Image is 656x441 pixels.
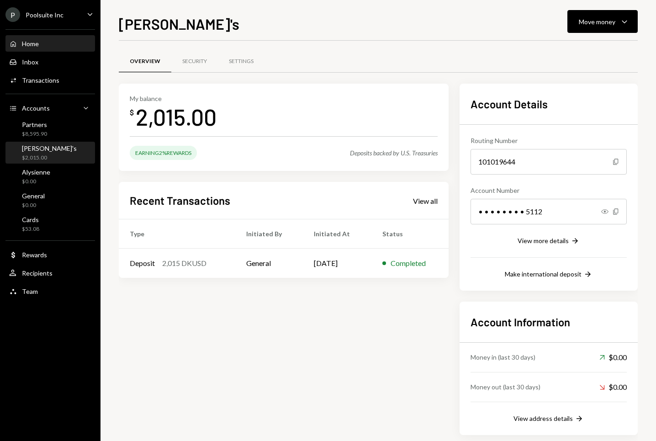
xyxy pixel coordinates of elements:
[22,216,39,223] div: Cards
[391,258,426,269] div: Completed
[22,121,47,128] div: Partners
[136,102,217,131] div: 2,015.00
[413,197,438,206] div: View all
[303,249,371,278] td: [DATE]
[5,53,95,70] a: Inbox
[119,15,239,33] h1: [PERSON_NAME]'s
[130,58,160,65] div: Overview
[22,202,45,209] div: $0.00
[471,186,627,195] div: Account Number
[518,236,580,246] button: View more details
[22,104,50,112] div: Accounts
[505,270,582,278] div: Make international deposit
[22,76,59,84] div: Transactions
[130,146,197,160] div: Earning 2% Rewards
[22,130,47,138] div: $8,595.90
[579,17,615,27] div: Move money
[235,219,303,249] th: Initiated By
[350,149,438,157] div: Deposits backed by U.S. Treasuries
[303,219,371,249] th: Initiated At
[162,258,206,269] div: 2,015 DKUSD
[5,265,95,281] a: Recipients
[22,144,77,152] div: [PERSON_NAME]'s
[22,251,47,259] div: Rewards
[567,10,638,33] button: Move money
[22,168,50,176] div: Alysienne
[471,199,627,224] div: • • • • • • • • 5112
[22,192,45,200] div: General
[22,225,39,233] div: $53.08
[235,249,303,278] td: General
[371,219,449,249] th: Status
[130,108,134,117] div: $
[505,270,593,280] button: Make international deposit
[5,246,95,263] a: Rewards
[22,269,53,277] div: Recipients
[119,219,235,249] th: Type
[22,154,77,162] div: $2,015.00
[471,352,535,362] div: Money in (last 30 days)
[22,178,50,186] div: $0.00
[5,7,20,22] div: P
[599,352,627,363] div: $0.00
[513,414,584,424] button: View address details
[5,35,95,52] a: Home
[5,142,95,164] a: [PERSON_NAME]'s$2,015.00
[171,50,218,73] a: Security
[5,100,95,116] a: Accounts
[5,118,95,140] a: Partners$8,595.90
[513,414,573,422] div: View address details
[22,287,38,295] div: Team
[26,11,63,19] div: Poolsuite Inc
[130,95,217,102] div: My balance
[413,196,438,206] a: View all
[182,58,207,65] div: Security
[5,189,95,211] a: General$0.00
[5,283,95,299] a: Team
[518,237,569,244] div: View more details
[119,50,171,73] a: Overview
[229,58,254,65] div: Settings
[471,382,540,392] div: Money out (last 30 days)
[130,193,230,208] h2: Recent Transactions
[471,149,627,175] div: 101019644
[22,58,38,66] div: Inbox
[5,72,95,88] a: Transactions
[5,213,95,235] a: Cards$53.08
[130,258,155,269] div: Deposit
[471,96,627,112] h2: Account Details
[471,136,627,145] div: Routing Number
[22,40,39,48] div: Home
[5,165,95,187] a: Alysienne$0.00
[218,50,265,73] a: Settings
[599,382,627,393] div: $0.00
[471,314,627,329] h2: Account Information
